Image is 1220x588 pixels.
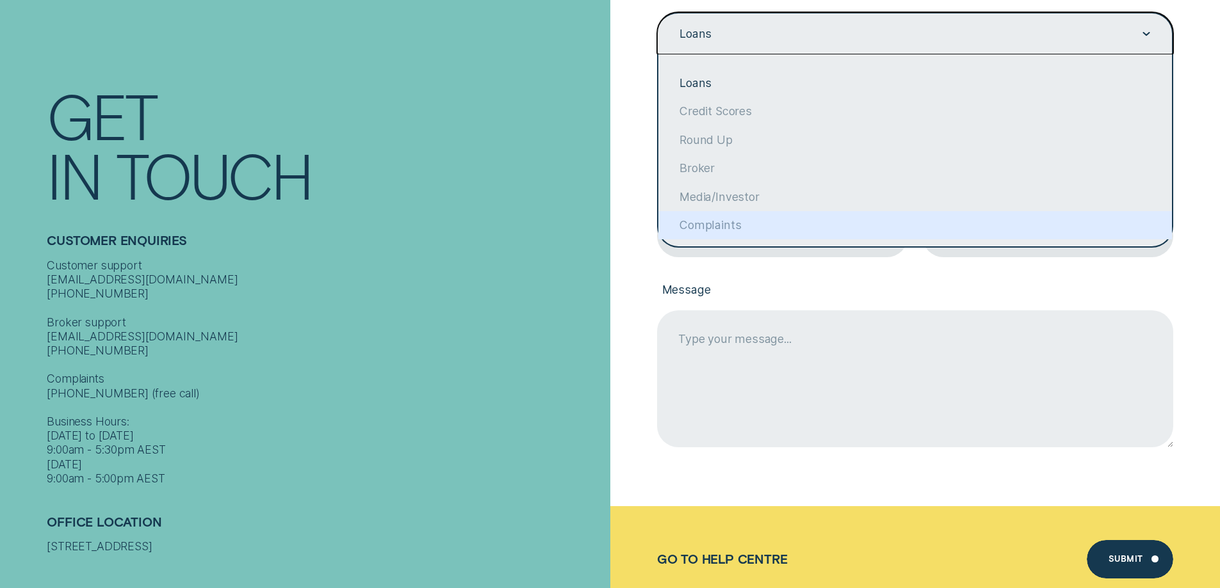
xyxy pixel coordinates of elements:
[658,154,1172,182] div: Broker
[47,233,603,258] h2: Customer Enquiries
[658,126,1172,154] div: Round Up
[47,539,603,553] div: [STREET_ADDRESS]
[47,258,603,486] div: Customer support [EMAIL_ADDRESS][DOMAIN_NAME] [PHONE_NUMBER] Broker support [EMAIL_ADDRESS][DOMAI...
[658,182,1172,211] div: Media/Investor
[47,145,101,204] div: In
[657,552,788,566] a: Go to Help Centre
[47,514,603,540] h2: Office Location
[1087,540,1173,578] button: Submit
[116,145,312,204] div: Touch
[658,239,1172,267] div: General
[658,97,1172,125] div: Credit Scores
[679,27,712,41] div: Loans
[658,211,1172,239] div: Complaints
[657,271,1173,310] label: Message
[47,85,603,204] h1: Get In Touch
[658,69,1172,97] div: Loans
[47,85,156,145] div: Get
